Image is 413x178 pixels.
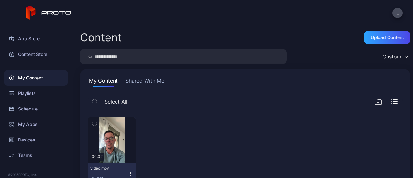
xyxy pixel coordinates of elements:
div: Content [80,32,122,43]
a: Devices [4,132,68,148]
button: Shared With Me [124,77,166,87]
a: Playlists [4,86,68,101]
button: My Content [88,77,119,87]
a: Content Store [4,47,68,62]
div: Upload Content [371,35,404,40]
div: video.mov [90,166,126,171]
button: Upload Content [364,31,410,44]
a: App Store [4,31,68,47]
span: Select All [105,98,127,106]
a: My Content [4,70,68,86]
button: L [392,8,403,18]
div: Custom [382,53,401,60]
a: My Apps [4,117,68,132]
a: Schedule [4,101,68,117]
a: Teams [4,148,68,163]
button: Custom [379,49,410,64]
div: © 2025 PROTO, Inc. [8,172,64,177]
